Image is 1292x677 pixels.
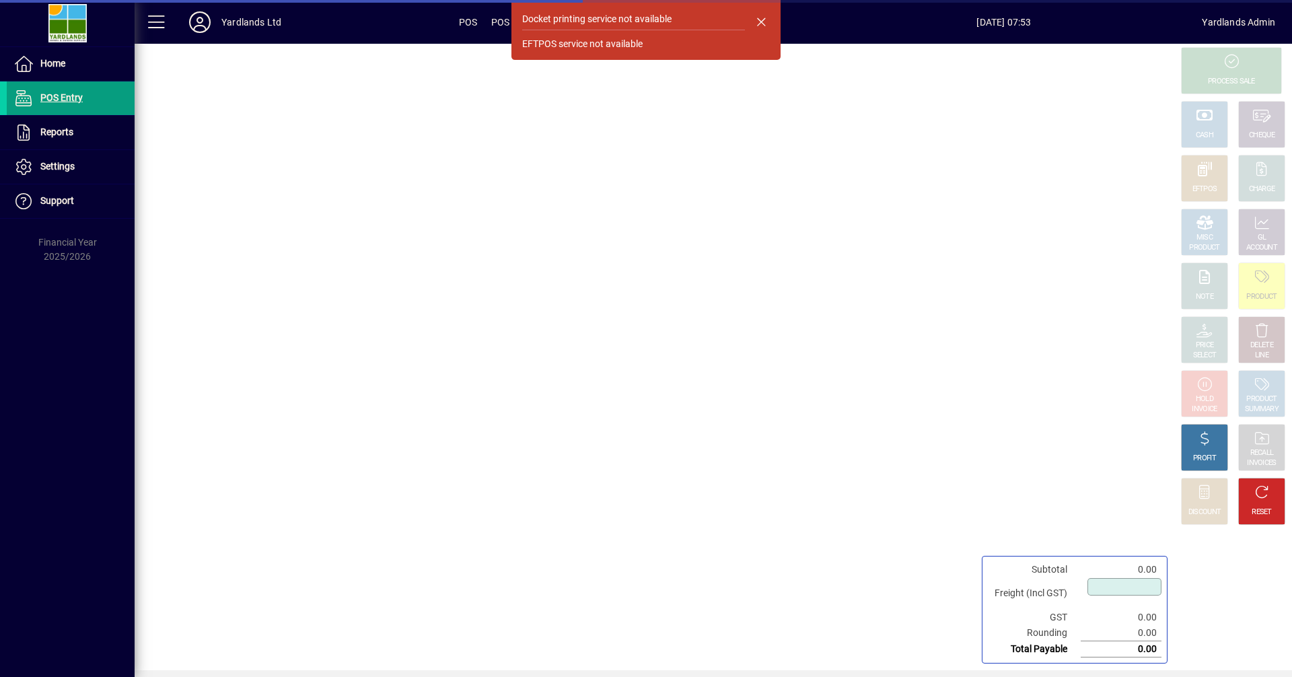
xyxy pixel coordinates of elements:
[1192,184,1217,194] div: EFTPOS
[1081,562,1161,577] td: 0.00
[7,47,135,81] a: Home
[7,150,135,184] a: Settings
[1252,507,1272,518] div: RESET
[988,641,1081,657] td: Total Payable
[1208,77,1255,87] div: PROCESS SALE
[7,116,135,149] a: Reports
[1258,233,1266,243] div: GL
[40,58,65,69] span: Home
[1193,454,1216,464] div: PROFIT
[40,195,74,206] span: Support
[7,184,135,218] a: Support
[988,577,1081,610] td: Freight (Incl GST)
[1081,641,1161,657] td: 0.00
[1246,243,1277,253] div: ACCOUNT
[1249,131,1275,141] div: CHEQUE
[1246,394,1277,404] div: PRODUCT
[988,625,1081,641] td: Rounding
[459,11,478,33] span: POS
[1245,404,1279,415] div: SUMMARY
[1196,341,1214,351] div: PRICE
[1192,404,1217,415] div: INVOICE
[40,127,73,137] span: Reports
[1196,233,1213,243] div: MISC
[491,11,510,33] span: POS
[1081,625,1161,641] td: 0.00
[221,11,281,33] div: Yardlands Ltd
[40,92,83,103] span: POS Entry
[1202,11,1275,33] div: Yardlands Admin
[1247,458,1276,468] div: INVOICES
[1249,184,1275,194] div: CHARGE
[1196,394,1213,404] div: HOLD
[40,161,75,172] span: Settings
[1193,351,1217,361] div: SELECT
[988,610,1081,625] td: GST
[1250,341,1273,351] div: DELETE
[1250,448,1274,458] div: RECALL
[1196,292,1213,302] div: NOTE
[988,562,1081,577] td: Subtotal
[1188,507,1221,518] div: DISCOUNT
[522,37,643,51] div: EFTPOS service not available
[1081,610,1161,625] td: 0.00
[1196,131,1213,141] div: CASH
[1246,292,1277,302] div: PRODUCT
[1189,243,1219,253] div: PRODUCT
[1255,351,1268,361] div: LINE
[178,10,221,34] button: Profile
[806,11,1203,33] span: [DATE] 07:53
